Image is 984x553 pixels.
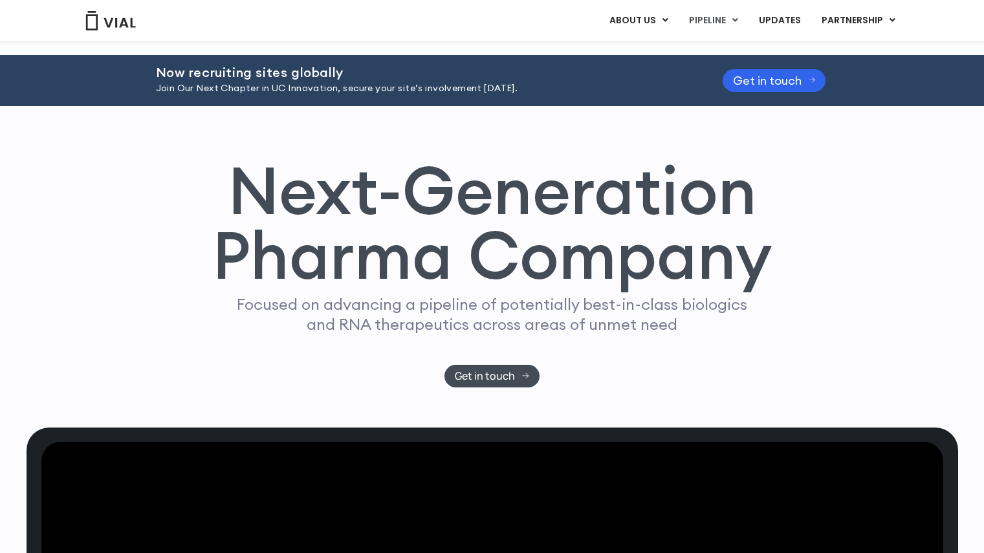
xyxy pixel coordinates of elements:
a: PIPELINEMenu Toggle [679,10,748,32]
a: Get in touch [444,365,540,387]
h2: Now recruiting sites globally [156,65,690,80]
p: Focused on advancing a pipeline of potentially best-in-class biologics and RNA therapeutics acros... [232,294,753,334]
a: Get in touch [723,69,826,92]
a: ABOUT USMenu Toggle [599,10,678,32]
span: Get in touch [733,76,802,85]
img: Vial Logo [85,11,137,30]
p: Join Our Next Chapter in UC Innovation, secure your site’s involvement [DATE]. [156,81,690,96]
a: UPDATES [749,10,811,32]
h1: Next-Generation Pharma Company [212,158,772,288]
a: PARTNERSHIPMenu Toggle [811,10,906,32]
span: Get in touch [455,371,515,381]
